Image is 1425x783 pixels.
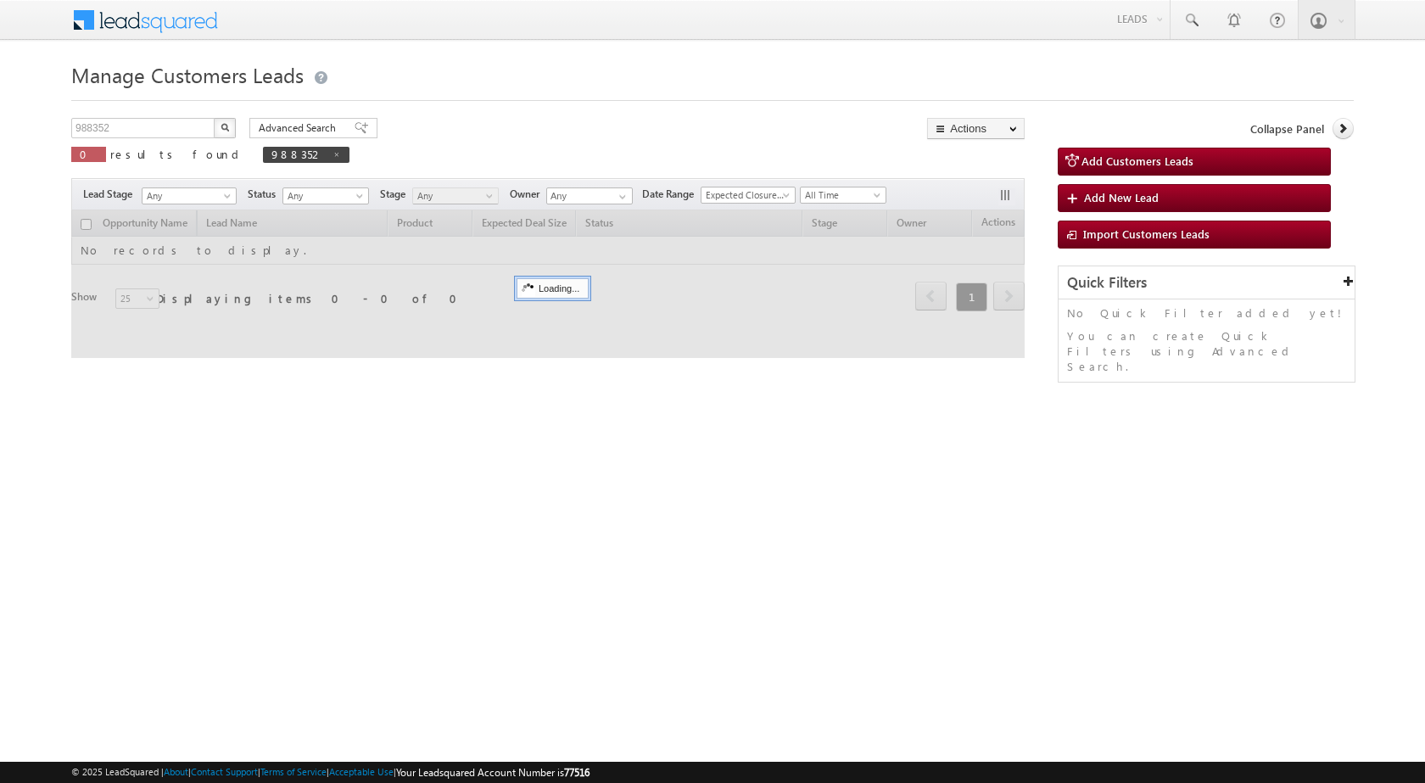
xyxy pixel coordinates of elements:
[110,147,245,161] span: results found
[1081,154,1193,168] span: Add Customers Leads
[259,120,341,136] span: Advanced Search
[927,118,1025,139] button: Actions
[380,187,412,202] span: Stage
[271,147,324,161] span: 988352
[510,187,546,202] span: Owner
[517,278,589,299] div: Loading...
[801,187,881,203] span: All Time
[1067,305,1346,321] p: No Quick Filter added yet!
[412,187,499,204] a: Any
[1084,190,1159,204] span: Add New Lead
[71,764,590,780] span: © 2025 LeadSquared | | | | |
[800,187,886,204] a: All Time
[283,188,364,204] span: Any
[642,187,701,202] span: Date Range
[701,187,796,204] a: Expected Closure Date
[83,187,139,202] span: Lead Stage
[413,188,494,204] span: Any
[142,188,231,204] span: Any
[1083,227,1210,241] span: Import Customers Leads
[610,188,631,205] a: Show All Items
[164,766,188,777] a: About
[1067,328,1346,374] p: You can create Quick Filters using Advanced Search.
[396,766,590,779] span: Your Leadsquared Account Number is
[80,147,98,161] span: 0
[1059,266,1355,299] div: Quick Filters
[1250,121,1324,137] span: Collapse Panel
[221,123,229,131] img: Search
[142,187,237,204] a: Any
[282,187,369,204] a: Any
[191,766,258,777] a: Contact Support
[71,61,304,88] span: Manage Customers Leads
[546,187,633,204] input: Type to Search
[329,766,394,777] a: Acceptable Use
[248,187,282,202] span: Status
[701,187,790,203] span: Expected Closure Date
[564,766,590,779] span: 77516
[260,766,327,777] a: Terms of Service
